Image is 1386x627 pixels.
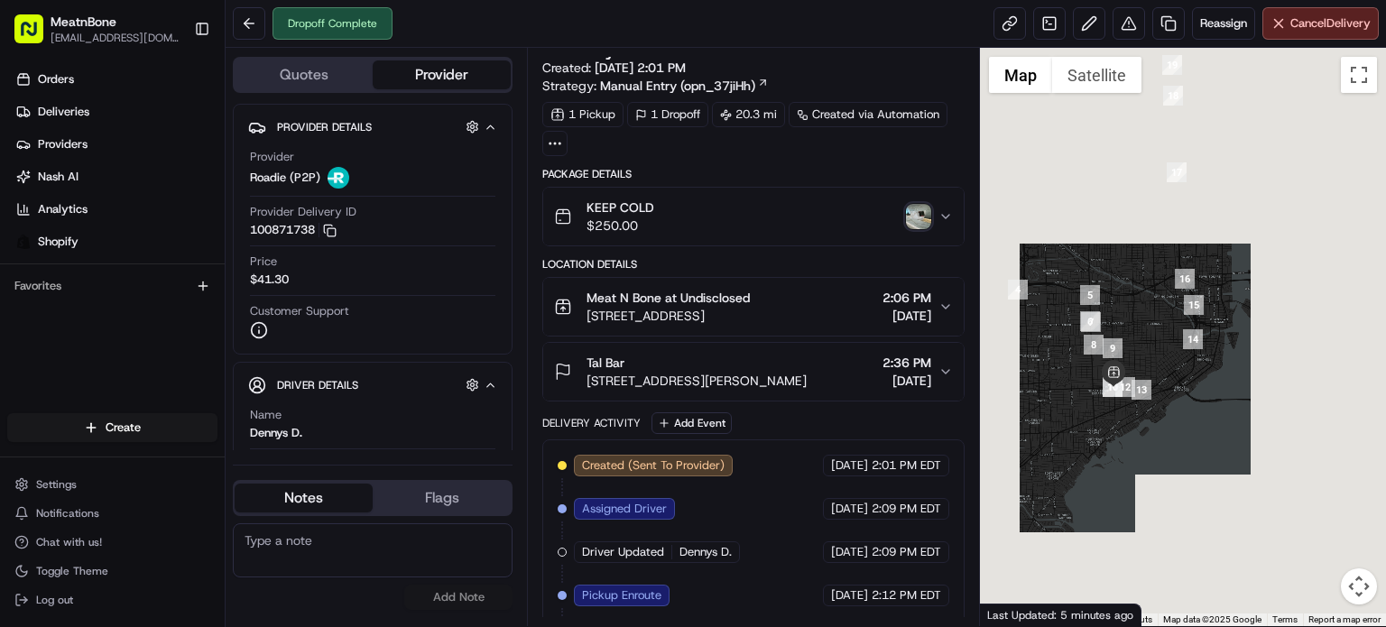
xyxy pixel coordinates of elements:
[1008,280,1028,300] div: 4
[7,558,217,584] button: Toggle Theme
[1052,57,1141,93] button: Show satellite imagery
[1272,614,1298,624] a: Terms
[56,279,192,293] span: Wisdom [PERSON_NAME]
[235,60,373,89] button: Quotes
[600,77,755,95] span: Manual Entry (opn_37jiHh)
[11,395,145,428] a: 📗Knowledge Base
[56,327,192,342] span: Wisdom [PERSON_NAME]
[7,162,225,191] a: Nash AI
[18,71,328,100] p: Welcome 👋
[1184,295,1204,315] div: 15
[38,136,88,152] span: Providers
[1192,7,1255,40] button: Reassign
[627,102,708,127] div: 1 Dropoff
[51,13,116,31] span: MeatnBone
[1080,285,1100,305] div: 5
[250,204,356,220] span: Provider Delivery ID
[882,354,931,372] span: 2:36 PM
[831,587,868,604] span: [DATE]
[587,354,624,372] span: Tal Bar
[250,170,320,186] span: Roadie (P2P)
[248,112,497,142] button: Provider Details
[250,272,289,288] span: $41.30
[196,327,202,342] span: •
[250,407,282,423] span: Name
[7,195,225,224] a: Analytics
[587,217,654,235] span: $250.00
[328,167,349,189] img: roadie-logo-v2.jpg
[16,235,31,249] img: Shopify logo
[1308,614,1381,624] a: Report a map error
[984,603,1044,626] img: Google
[250,254,277,270] span: Price
[81,189,248,204] div: We're available if you need us!
[1200,15,1247,32] span: Reassign
[1103,338,1123,358] div: 9
[38,171,70,204] img: 8571987876998_91fb9ceb93ad5c398215_72.jpg
[250,303,349,319] span: Customer Support
[36,593,73,607] span: Log out
[206,327,243,342] span: [DATE]
[1103,377,1123,397] div: 11
[1132,380,1151,400] div: 13
[582,587,661,604] span: Pickup Enroute
[7,472,217,497] button: Settings
[587,289,750,307] span: Meat N Bone at Undisclosed
[542,257,965,272] div: Location Details
[250,149,294,165] span: Provider
[145,395,297,428] a: 💻API Documentation
[600,77,769,95] a: Manual Entry (opn_37jiHh)
[81,171,296,189] div: Start new chat
[542,59,686,77] span: Created:
[7,7,187,51] button: MeatnBone[EMAIL_ADDRESS][DOMAIN_NAME]
[250,425,302,441] div: Dennys D.
[1290,15,1371,32] span: Cancel Delivery
[373,484,511,512] button: Flags
[906,204,931,229] img: photo_proof_of_delivery image
[872,501,941,517] span: 2:09 PM EDT
[235,484,373,512] button: Notes
[127,446,218,460] a: Powered byPylon
[1080,311,1100,331] div: 6
[38,201,88,217] span: Analytics
[789,102,947,127] a: Created via Automation
[831,501,868,517] span: [DATE]
[373,60,511,89] button: Provider
[882,289,931,307] span: 2:06 PM
[1183,329,1203,349] div: 14
[280,230,328,252] button: See all
[1341,57,1377,93] button: Toggle fullscreen view
[196,279,202,293] span: •
[36,280,51,294] img: 1736555255976-a54dd68f-1ca7-489b-9aae-adbdc363a1c4
[18,171,51,204] img: 1736555255976-a54dd68f-1ca7-489b-9aae-adbdc363a1c4
[679,544,732,560] span: Dennys D.
[152,404,167,419] div: 💻
[543,188,964,245] button: KEEP COLD$250.00photo_proof_of_delivery image
[882,307,931,325] span: [DATE]
[587,307,750,325] span: [STREET_ADDRESS]
[307,177,328,198] button: Start new chat
[36,328,51,343] img: 1736555255976-a54dd68f-1ca7-489b-9aae-adbdc363a1c4
[277,378,358,392] span: Driver Details
[542,416,641,430] div: Delivery Activity
[106,420,141,436] span: Create
[7,587,217,613] button: Log out
[872,587,941,604] span: 2:12 PM EDT
[7,65,225,94] a: Orders
[7,501,217,526] button: Notifications
[171,402,290,420] span: API Documentation
[38,71,74,88] span: Orders
[36,535,102,549] span: Chat with us!
[1163,614,1261,624] span: Map data ©2025 Google
[206,279,243,293] span: [DATE]
[980,604,1141,626] div: Last Updated: 5 minutes ago
[7,530,217,555] button: Chat with us!
[831,457,868,474] span: [DATE]
[542,77,769,95] div: Strategy:
[36,402,138,420] span: Knowledge Base
[248,370,497,400] button: Driver Details
[7,97,225,126] a: Deliveries
[651,412,732,434] button: Add Event
[587,198,654,217] span: KEEP COLD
